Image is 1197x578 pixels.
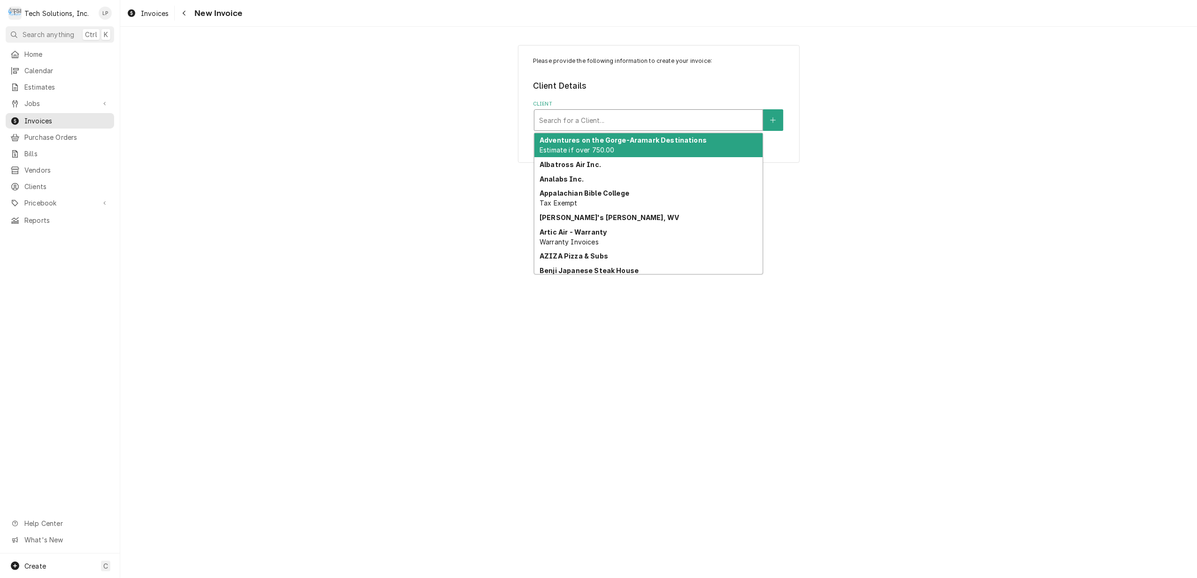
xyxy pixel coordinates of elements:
[533,80,784,92] legend: Client Details
[24,82,109,92] span: Estimates
[6,79,114,95] a: Estimates
[6,113,114,129] a: Invoices
[540,146,615,154] span: Estimate if over 750.00
[540,189,629,197] strong: Appalachian Bible College
[8,7,22,20] div: T
[192,7,242,20] span: New Invoice
[24,8,89,18] div: Tech Solutions, Inc.
[6,96,114,111] a: Go to Jobs
[6,516,114,531] a: Go to Help Center
[24,215,109,225] span: Reports
[6,179,114,194] a: Clients
[177,6,192,21] button: Navigate back
[6,63,114,78] a: Calendar
[24,149,109,159] span: Bills
[24,66,109,76] span: Calendar
[533,100,784,108] label: Client
[8,7,22,20] div: Tech Solutions, Inc.'s Avatar
[6,213,114,228] a: Reports
[24,562,46,570] span: Create
[540,238,599,246] span: Warranty Invoices
[540,213,679,221] strong: [PERSON_NAME]'s [PERSON_NAME], WV
[6,162,114,178] a: Vendors
[6,129,114,145] a: Purchase Orders
[540,136,707,144] strong: Adventures on the Gorge-Aramark Destinations
[6,26,114,43] button: Search anythingCtrlK
[103,561,108,571] span: C
[24,182,109,191] span: Clients
[24,116,109,126] span: Invoices
[540,252,608,260] strong: AZIZA Pizza & Subs
[533,100,784,131] div: Client
[540,199,578,207] span: Tax Exempt
[24,132,109,142] span: Purchase Orders
[23,30,74,39] span: Search anything
[24,99,95,108] span: Jobs
[6,146,114,161] a: Bills
[540,228,607,236] strong: Artic Air - Warranty
[540,175,584,183] strong: Analabs Inc.
[85,30,97,39] span: Ctrl
[518,45,800,163] div: Invoice Create/Update
[6,532,114,548] a: Go to What's New
[24,49,109,59] span: Home
[540,266,639,274] strong: Benji Japanese Steak House
[24,198,95,208] span: Pricebook
[770,117,776,123] svg: Create New Client
[24,535,108,545] span: What's New
[99,7,112,20] div: LP
[6,195,114,211] a: Go to Pricebook
[99,7,112,20] div: Lisa Paschal's Avatar
[24,518,108,528] span: Help Center
[104,30,108,39] span: K
[540,160,601,168] strong: Albatross Air Inc.
[6,46,114,62] a: Home
[123,6,172,21] a: Invoices
[141,8,169,18] span: Invoices
[533,57,784,131] div: Invoice Create/Update Form
[533,57,784,65] p: Please provide the following information to create your invoice:
[24,165,109,175] span: Vendors
[763,109,783,131] button: Create New Client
